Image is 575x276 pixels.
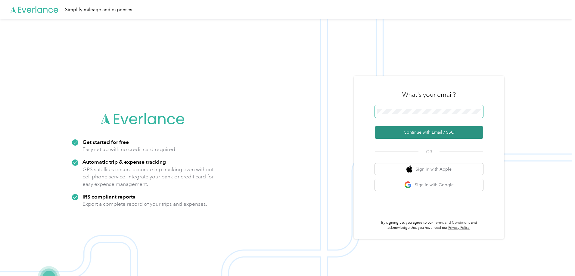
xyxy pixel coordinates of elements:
[402,90,456,99] h3: What's your email?
[65,6,132,14] div: Simplify mileage and expenses
[375,179,483,191] button: google logoSign in with Google
[375,220,483,231] p: By signing up, you agree to our and acknowledge that you have read our .
[434,220,470,225] a: Terms and Conditions
[82,200,207,208] p: Export a complete record of your trips and expenses.
[82,159,166,165] strong: Automatic trip & expense tracking
[448,226,470,230] a: Privacy Policy
[406,165,412,173] img: apple logo
[82,146,175,153] p: Easy set up with no credit card required
[375,126,483,139] button: Continue with Email / SSO
[82,139,129,145] strong: Get started for free
[404,181,412,189] img: google logo
[82,166,214,188] p: GPS satellites ensure accurate trip tracking even without cell phone service. Integrate your bank...
[375,163,483,175] button: apple logoSign in with Apple
[82,193,135,200] strong: IRS compliant reports
[418,149,440,155] span: OR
